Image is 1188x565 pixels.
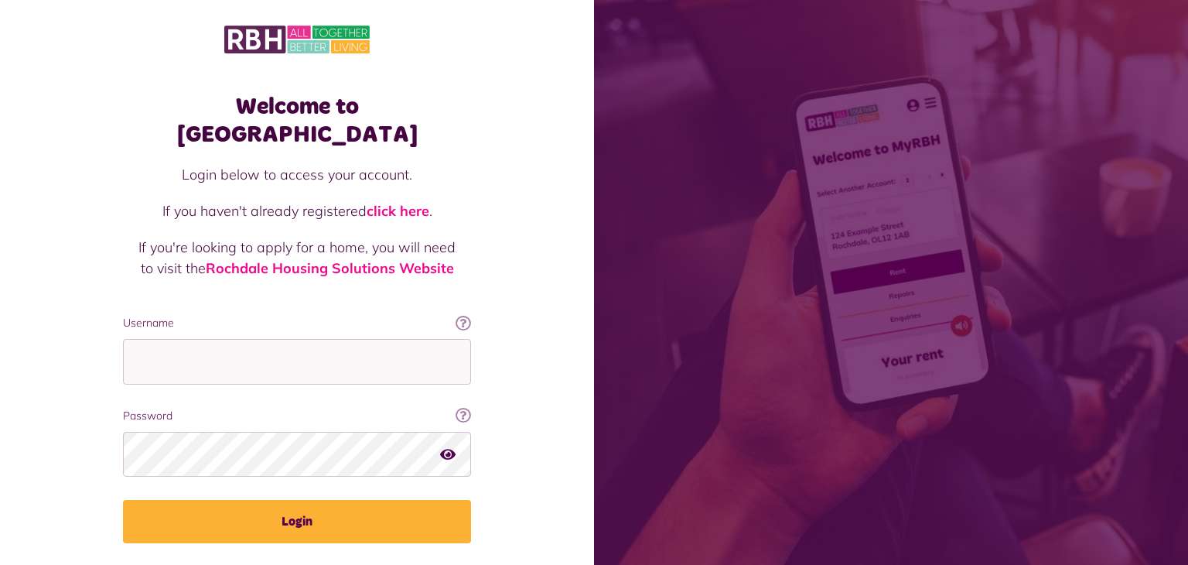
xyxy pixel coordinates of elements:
p: Login below to access your account. [138,164,456,185]
p: If you haven't already registered . [138,200,456,221]
label: Password [123,408,471,424]
a: click here [367,202,429,220]
p: If you're looking to apply for a home, you will need to visit the [138,237,456,279]
label: Username [123,315,471,331]
a: Rochdale Housing Solutions Website [206,259,454,277]
h1: Welcome to [GEOGRAPHIC_DATA] [123,93,471,149]
img: MyRBH [224,23,370,56]
button: Login [123,500,471,543]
